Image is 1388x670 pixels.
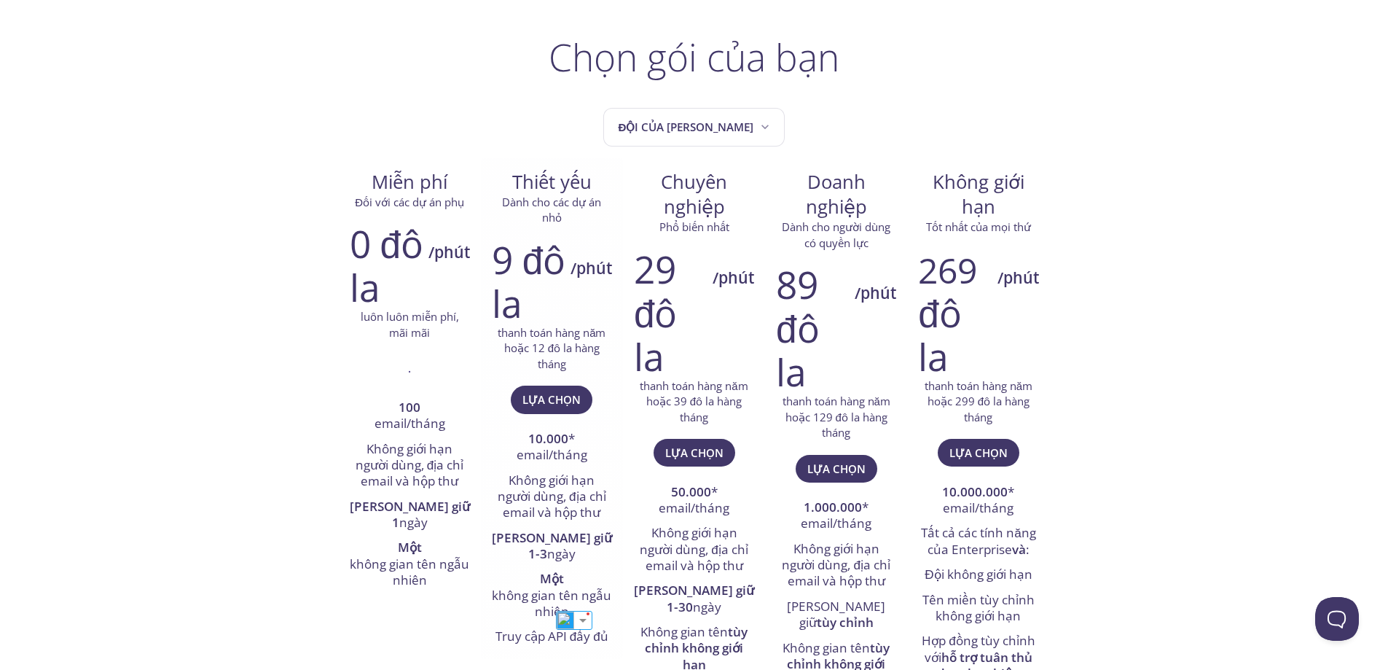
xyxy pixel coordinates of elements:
button: Lựa chọn [511,386,592,413]
font: hoặc 129 đô la hàng tháng [785,410,887,440]
font: Đội của [PERSON_NAME] [619,120,754,134]
font: hoặc 299 đô la hàng tháng [928,394,1030,424]
font: Tốt nhất của mọi thứ [926,219,1031,234]
button: Lựa chọn [938,439,1019,467]
font: /phút [713,267,754,288]
font: [PERSON_NAME] giữ 1-3 [492,529,612,562]
button: Đội của Quang [603,108,785,147]
font: 0 đô la [350,218,424,313]
font: email/tháng [943,499,1013,516]
font: Đối với các dự án phụ [355,195,464,209]
font: 100 [399,399,420,416]
font: và [1012,541,1026,558]
font: Lựa chọn [807,461,866,476]
font: hoặc 39 đô la hàng tháng [646,394,742,424]
font: /phút [855,282,896,303]
font: [PERSON_NAME] giữ 1 [350,498,470,531]
font: Một [540,570,564,587]
font: tùy chỉnh [817,614,874,631]
font: Hợp đồng tùy chỉnh với [922,632,1035,665]
font: Chọn gói của bạn [549,31,839,82]
font: mãi mãi [389,325,430,340]
font: Truy cập API đầy đủ [495,628,608,644]
font: email/tháng [375,415,445,432]
font: Không giới hạn người dùng, địa chỉ email và hộp thư [640,524,748,574]
font: [PERSON_NAME] giữ [787,598,885,631]
font: Đội không giới hạn [925,566,1032,583]
font: Dành cho các dự án nhỏ [502,195,601,225]
font: 29 đô la [634,244,678,382]
font: Dành cho người dùng có quyền lực [782,219,890,249]
font: email/tháng [517,446,587,463]
font: Không gian tên [640,623,728,640]
font: email/tháng [659,499,729,516]
iframe: Đèn hiệu Help Scout - Mở [1315,597,1359,641]
font: : [1026,541,1030,558]
font: Doanh nghiệp [806,169,867,219]
font: ngày [693,599,721,615]
button: Lựa chọn [654,439,735,467]
font: Thiết yếu [512,169,592,195]
font: thanh toán hàng năm [783,394,890,408]
font: Phổ biến nhất [659,219,729,234]
font: /phút [997,267,1039,288]
font: ngày [547,545,576,562]
font: luôn luôn miễn phí, [361,309,459,324]
font: Lựa chọn [665,445,724,460]
font: /phút [428,241,470,262]
font: 89 đô la [776,259,820,397]
font: 9 đô la [492,234,566,329]
font: Lựa chọn [949,445,1008,460]
font: Không giới hạn người dùng, địa chỉ email và hộp thư [782,540,890,590]
font: Không giới hạn người dùng, địa chỉ email và hộp thư [356,440,464,490]
font: Không giới hạn [933,169,1024,219]
font: Không giới hạn người dùng, địa chỉ email và hộp thư [498,472,606,521]
font: không gian tên ngẫu nhiên [350,556,469,588]
font: Tên miền tùy chỉnh không giới hạn [922,591,1035,624]
font: Lựa chọn [522,392,581,407]
font: hoặc 12 đô la hàng tháng [504,340,600,370]
font: ngày [399,514,428,531]
font: 10.000 [528,430,568,447]
font: email/tháng [801,515,871,531]
font: 269 [918,246,977,294]
font: thanh toán hàng năm [640,378,748,393]
font: 50.000 [671,483,711,500]
font: Không gian tên [783,639,870,656]
font: Miễn phí [372,169,447,195]
font: 10.000.000 [942,483,1008,500]
font: thanh toán hàng năm [925,378,1032,393]
font: Tất cả các tính năng của Enterprise [921,524,1036,557]
font: thanh toán hàng năm [498,325,605,340]
font: 1.000.000 [804,499,862,515]
button: Lựa chọn [796,455,877,483]
font: ​​đô la [918,287,962,382]
font: /phút [571,257,612,278]
font: [PERSON_NAME] giữ 1-30 [634,582,754,615]
font: Một [398,539,422,556]
font: Chuyên nghiệp [661,169,727,219]
font: không gian tên ngẫu nhiên [492,587,611,620]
